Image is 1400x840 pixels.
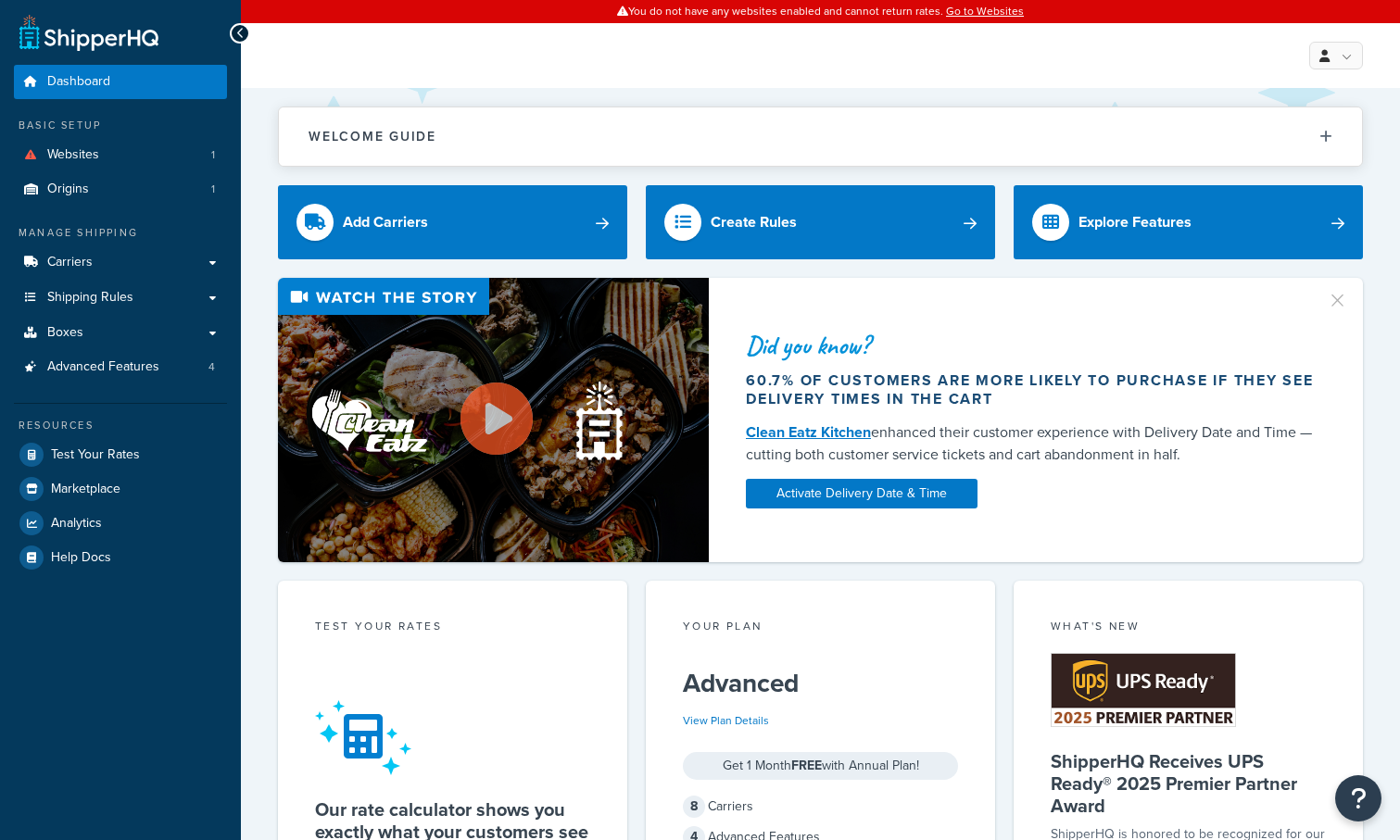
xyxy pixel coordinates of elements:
span: Carriers [47,255,93,270]
div: Explore Features [1078,209,1192,235]
div: enhanced their customer experience with Delivery Date and Time — cutting both customer service ti... [746,421,1316,466]
span: Origins [47,182,89,197]
span: Help Docs [51,550,111,566]
a: View Plan Details [683,712,769,729]
a: Boxes [14,316,227,350]
a: Create Rules [646,185,995,259]
h5: ShipperHQ Receives UPS Ready® 2025 Premier Partner Award [1051,750,1326,817]
a: Activate Delivery Date & Time [746,479,977,508]
a: Go to Websites [946,3,1024,19]
li: Advanced Features [14,350,227,384]
span: Advanced Features [47,359,159,375]
strong: FREE [791,756,822,775]
span: 1 [211,182,215,197]
h2: Welcome Guide [309,130,436,144]
div: 60.7% of customers are more likely to purchase if they see delivery times in the cart [746,371,1316,408]
div: Manage Shipping [14,225,227,241]
span: Shipping Rules [47,290,133,306]
div: Add Carriers [343,209,428,235]
button: Open Resource Center [1335,775,1381,821]
a: Add Carriers [278,185,627,259]
a: Carriers [14,245,227,280]
div: Get 1 Month with Annual Plan! [683,752,958,780]
a: Clean Eatz Kitchen [746,421,871,443]
div: What's New [1051,618,1326,639]
span: Dashboard [47,74,110,90]
a: Shipping Rules [14,281,227,315]
div: Resources [14,418,227,433]
h5: Advanced [683,669,958,698]
li: Origins [14,172,227,207]
a: Advanced Features4 [14,350,227,384]
div: Carriers [683,794,958,820]
div: Your Plan [683,618,958,639]
span: 1 [211,147,215,163]
span: Marketplace [51,482,120,497]
div: Test your rates [315,618,590,639]
span: Analytics [51,516,102,532]
span: Test Your Rates [51,447,140,463]
span: Boxes [47,325,83,341]
div: Create Rules [711,209,797,235]
a: Explore Features [1014,185,1363,259]
button: Welcome Guide [279,107,1362,166]
a: Dashboard [14,65,227,99]
a: Marketplace [14,472,227,506]
span: 8 [683,796,705,818]
a: Websites1 [14,138,227,172]
a: Origins1 [14,172,227,207]
div: Basic Setup [14,118,227,133]
div: Did you know? [746,332,1316,358]
a: Help Docs [14,541,227,574]
span: Websites [47,147,99,163]
span: 4 [208,359,215,375]
a: Analytics [14,507,227,540]
a: Test Your Rates [14,438,227,471]
img: Video thumbnail [278,278,709,562]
